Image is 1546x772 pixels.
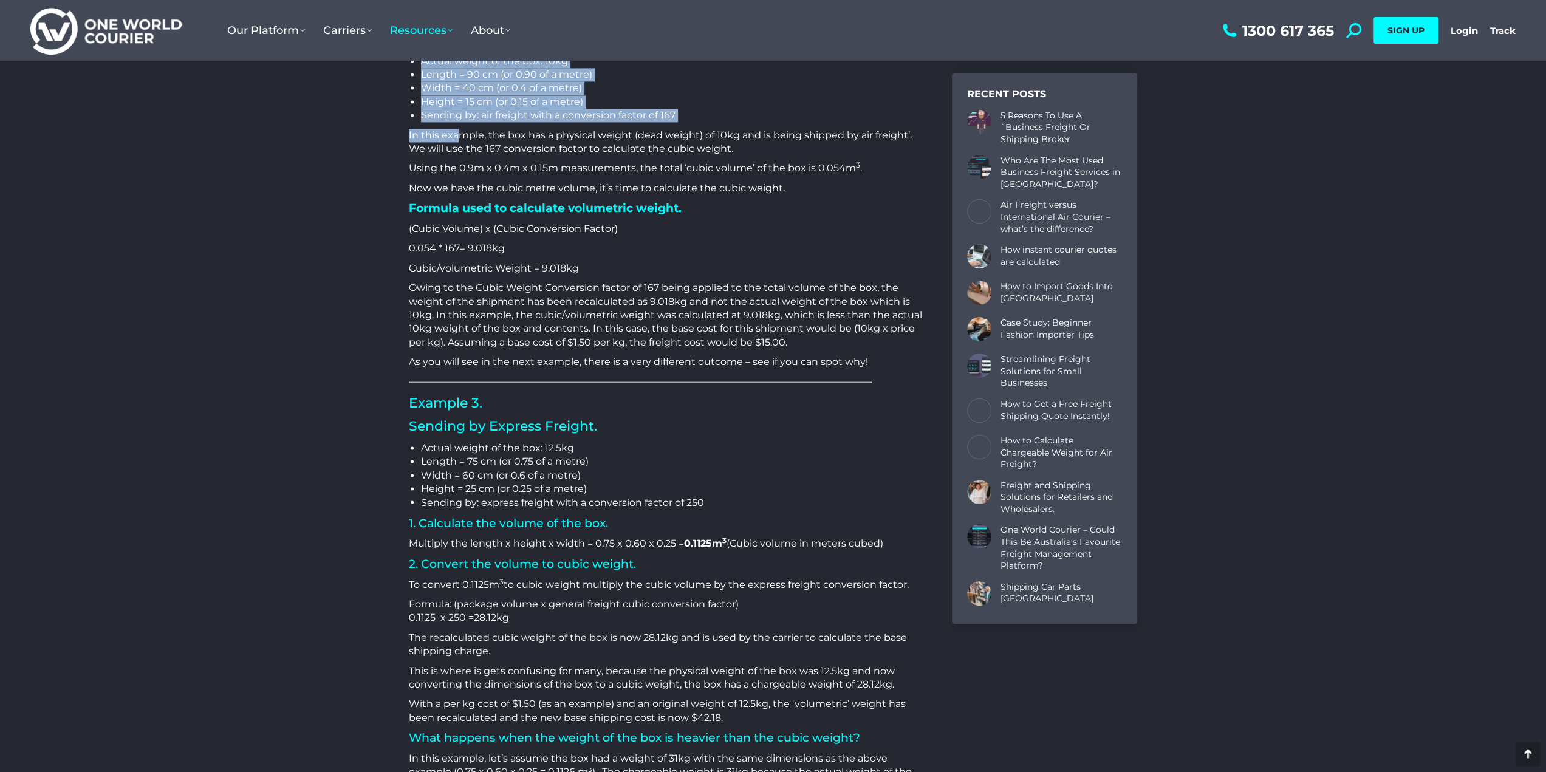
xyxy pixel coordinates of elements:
[409,222,922,236] p: (Cubic Volume) x (Cubic Conversion Factor)
[967,398,991,423] a: Post image
[684,537,727,548] strong: 0.1125
[409,697,922,724] p: With a per kg cost of $1.50 (as an example) and an original weight of 12.5kg, the ‘volumetric’ we...
[409,536,922,550] p: Multiply the length x height x width = 0.75 x 0.60 x 0.25 = (Cubic volume in meters cubed)
[967,354,991,378] a: Post image
[967,435,991,459] a: Post image
[1000,244,1122,268] a: How instant courier quotes are calculated
[381,12,462,49] a: Resources
[390,24,453,37] span: Resources
[846,162,856,174] span: m
[227,24,305,37] span: Our Platform
[967,524,991,548] a: Post image
[722,535,727,544] sup: 3
[409,395,922,412] h2: Example 3.
[967,581,991,606] a: Post image
[421,455,922,468] li: Length = 75 cm (or 0.75 of a metre)
[421,469,922,482] li: Width = 60 cm (or 0.6 of a metre)
[967,317,991,341] a: Post image
[421,68,922,81] li: Length = 90 cm (or 0.90 of a metre)
[314,12,381,49] a: Carriers
[499,576,504,586] sup: 3
[474,611,509,623] span: 28.12kg
[1000,317,1122,341] a: Case Study: Beginner Fashion Importer Tips
[421,81,922,95] li: Width = 40 cm (or 0.4 of a metre)
[421,482,922,496] li: Height = 25 cm (or 0.25 of a metre)
[409,597,922,624] p: Formula: (package volume x general freight cubic conversion factor) 0.1125 x 250 =
[409,730,922,745] h3: What happens when the weight of the box is heavier than the cubic weight?
[409,129,922,156] p: In this example, the box has a physical weight (dead weight) of 10kg and is being shipped by air ...
[967,281,991,305] a: Post image
[967,480,991,504] a: Post image
[409,556,922,572] h3: 2. Convert the volume to cubic weight.
[712,537,722,548] span: m
[409,418,922,436] h2: Sending by Express Freight.
[218,12,314,49] a: Our Platform
[856,160,860,169] sup: 3
[1000,199,1122,235] a: Air Freight versus International Air Courier – what’s the difference?
[1387,25,1425,36] span: SIGN UP
[409,664,922,691] p: This is where is gets confusing for many, because the physical weight of the box was 12.5kg and n...
[1000,354,1122,389] a: Streamlining Freight Solutions for Small Businesses
[409,355,922,369] p: As you will see in the next example, there is a very different outcome – see if you can spot why!
[30,6,182,55] img: One World Courier
[1451,25,1478,36] a: Login
[967,110,991,134] a: Post image
[1000,524,1122,572] a: One World Courier – Could This Be Australia’s Favourite Freight Management Platform?
[1000,281,1122,304] a: How to Import Goods Into [GEOGRAPHIC_DATA]
[421,55,922,68] li: Actual weight of the box: 10kg
[967,155,991,179] a: Post image
[409,201,682,215] strong: Formula used to calculate volumetric weight.
[409,281,922,349] p: Owing to the Cubic Weight Conversion factor of 167 being applied to the total volume of the box, ...
[1000,581,1122,605] a: Shipping Car Parts [GEOGRAPHIC_DATA]
[1490,25,1516,36] a: Track
[489,578,499,590] span: m
[421,109,922,122] li: Sending by: air freight with a conversion factor of 167
[421,95,922,109] li: Height = 15 cm (or 0.15 of a metre)
[967,199,991,224] a: Post image
[409,630,922,658] p: The recalculated cubic weight of the box is now 28.12kg and is used by the carrier to calculate t...
[421,496,922,509] li: Sending by: express freight with a conversion factor of 250
[462,12,519,49] a: About
[409,162,922,175] p: Using the 0.9m x 0.4m x 0.15m measurements, the total ‘cubic volume’ of the box is 0.054 .
[1000,435,1122,471] a: How to Calculate Chargeable Weight for Air Freight?
[1000,398,1122,422] a: How to Get a Free Freight Shipping Quote Instantly!
[967,244,991,268] a: Post image
[409,262,922,275] p: Cubic/volumetric Weight = 9.018kg
[471,24,510,37] span: About
[1220,23,1334,38] a: 1300 617 365
[1000,480,1122,516] a: Freight and Shipping Solutions for Retailers and Wholesalers.
[409,578,922,591] p: To convert 0.1125 to cubic weight multiply the cubic volume by the express freight conversion fac...
[409,516,922,531] h3: 1. Calculate the volume of the box.
[409,182,922,195] p: Now we have the cubic metre volume, it’s time to calculate the cubic weight.
[1000,155,1122,191] a: Who Are The Most Used Business Freight Services in [GEOGRAPHIC_DATA]?
[409,242,922,255] p: 0.054 * 167= 9.018kg
[1000,110,1122,146] a: 5 Reasons To Use A `Business Freight Or Shipping Broker
[421,442,922,455] li: Actual weight of the box: 12.5kg
[1373,17,1438,44] a: SIGN UP
[323,24,372,37] span: Carriers
[967,88,1122,101] div: Recent Posts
